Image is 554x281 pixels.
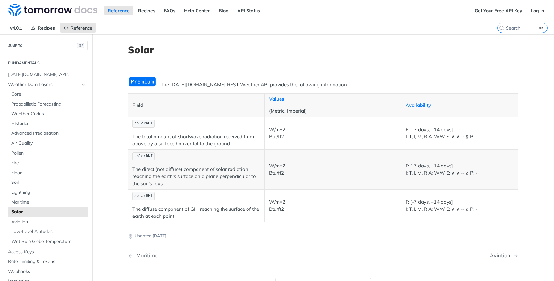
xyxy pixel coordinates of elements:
div: Maritime [133,252,158,259]
p: W/m^2 Btu/ft2 [269,126,397,140]
a: Get Your Free API Key [471,6,526,15]
a: Weather Codes [8,109,88,119]
p: (Metric, Imperial) [269,107,397,115]
a: Low-Level Altitudes [8,227,88,236]
a: Reference [104,6,133,15]
a: Next Page: Aviation [490,252,518,259]
span: Pollen [11,150,86,157]
span: Solar [11,209,86,215]
p: F: [-7 days, +14 days] I: T, I, M, R A: WW S: ∧ ∨ ~ ⧖ P: - [406,199,514,213]
a: Historical [8,119,88,129]
a: Fire [8,158,88,168]
a: Core [8,89,88,99]
a: [DATE][DOMAIN_NAME] APIs [5,70,88,80]
span: solarDHI [134,194,153,198]
div: Aviation [490,252,513,259]
a: Blog [215,6,232,15]
a: Maritime [8,198,88,207]
p: F: [-7 days, +14 days] I: T, I, M, R A: WW S: ∧ ∨ ~ ⧖ P: - [406,126,514,140]
a: Recipes [27,23,58,33]
a: Solar [8,207,88,217]
a: Access Keys [5,247,88,257]
a: Pollen [8,149,88,158]
a: Advanced Precipitation [8,129,88,138]
p: Updated [DATE] [128,233,518,239]
span: Flood [11,170,86,176]
img: Tomorrow.io Weather API Docs [8,4,97,16]
span: Historical [11,121,86,127]
span: Weather Data Layers [8,81,79,88]
span: Probabilistic Forecasting [11,101,86,107]
a: Previous Page: Maritime [128,252,295,259]
h2: Fundamentals [5,60,88,66]
span: ⌘/ [77,43,84,48]
p: The direct (not diffuse) component of solar radiation reaching the earth's surface on a plane per... [132,166,260,188]
a: Lightning [8,188,88,197]
a: Air Quality [8,139,88,148]
span: Air Quality [11,140,86,147]
button: Hide subpages for Weather Data Layers [81,82,86,87]
a: API Status [234,6,264,15]
span: Maritime [11,199,86,206]
span: Core [11,91,86,98]
span: Recipes [38,25,55,31]
a: Flood [8,168,88,178]
a: Weather Data LayersHide subpages for Weather Data Layers [5,80,88,89]
span: Weather Codes [11,111,86,117]
a: Availability [406,102,431,108]
span: Reference [71,25,92,31]
a: Aviation [8,217,88,227]
nav: Pagination Controls [128,246,518,265]
a: Rate Limiting & Tokens [5,257,88,267]
p: The [DATE][DOMAIN_NAME] REST Weather API provides the following information: [128,81,518,89]
a: Soil [8,178,88,187]
button: JUMP TO⌘/ [5,41,88,50]
span: Lightning [11,189,86,196]
p: W/m^2 Btu/ft2 [269,199,397,213]
p: The diffuse component of GHI reaching the surface of the earth at each point [132,206,260,220]
a: Values [269,96,284,102]
h1: Solar [128,44,518,55]
a: Probabilistic Forecasting [8,99,88,109]
a: FAQs [160,6,179,15]
span: Low-Level Altitudes [11,228,86,235]
a: Help Center [180,6,214,15]
span: solarDNI [134,154,153,158]
span: Aviation [11,219,86,225]
span: Soil [11,179,86,186]
kbd: ⌘K [538,25,546,31]
span: [DATE][DOMAIN_NAME] APIs [8,72,86,78]
a: Log In [527,6,548,15]
p: The total amount of shortwave radiation received from above by a surface horizontal to the ground [132,133,260,148]
p: Field [132,102,260,109]
span: Rate Limiting & Tokens [8,259,86,265]
a: Webhooks [5,267,88,277]
span: solarGHI [134,121,153,126]
span: Webhooks [8,268,86,275]
a: Recipes [135,6,159,15]
a: Wet Bulb Globe Temperature [8,237,88,246]
span: Access Keys [8,249,86,255]
p: W/m^2 Btu/ft2 [269,162,397,177]
span: Fire [11,160,86,166]
p: F: [-7 days, +14 days] I: T, I, M, R A: WW S: ∧ ∨ ~ ⧖ P: - [406,162,514,177]
span: v4.0.1 [6,23,26,33]
span: Wet Bulb Globe Temperature [11,238,86,245]
a: Reference [60,23,96,33]
span: Advanced Precipitation [11,130,86,137]
svg: Search [499,25,504,30]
